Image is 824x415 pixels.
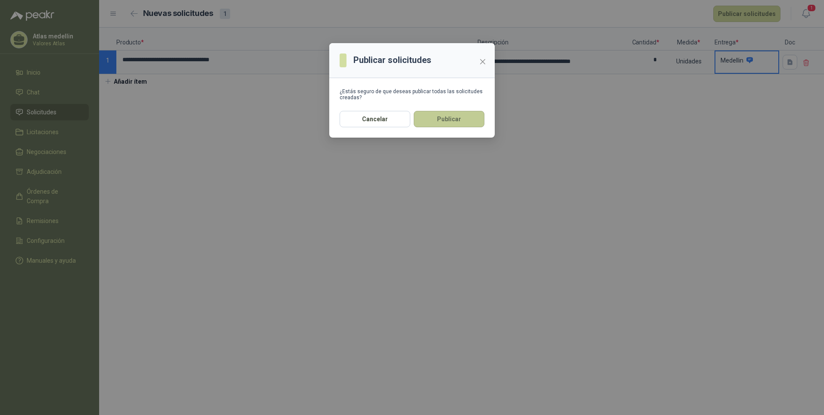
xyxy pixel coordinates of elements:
[479,58,486,65] span: close
[353,53,431,67] h3: Publicar solicitudes
[414,111,484,127] button: Publicar
[340,111,410,127] button: Cancelar
[476,55,490,69] button: Close
[340,88,484,101] div: ¿Estás seguro de que deseas publicar todas las solicitudes creadas?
